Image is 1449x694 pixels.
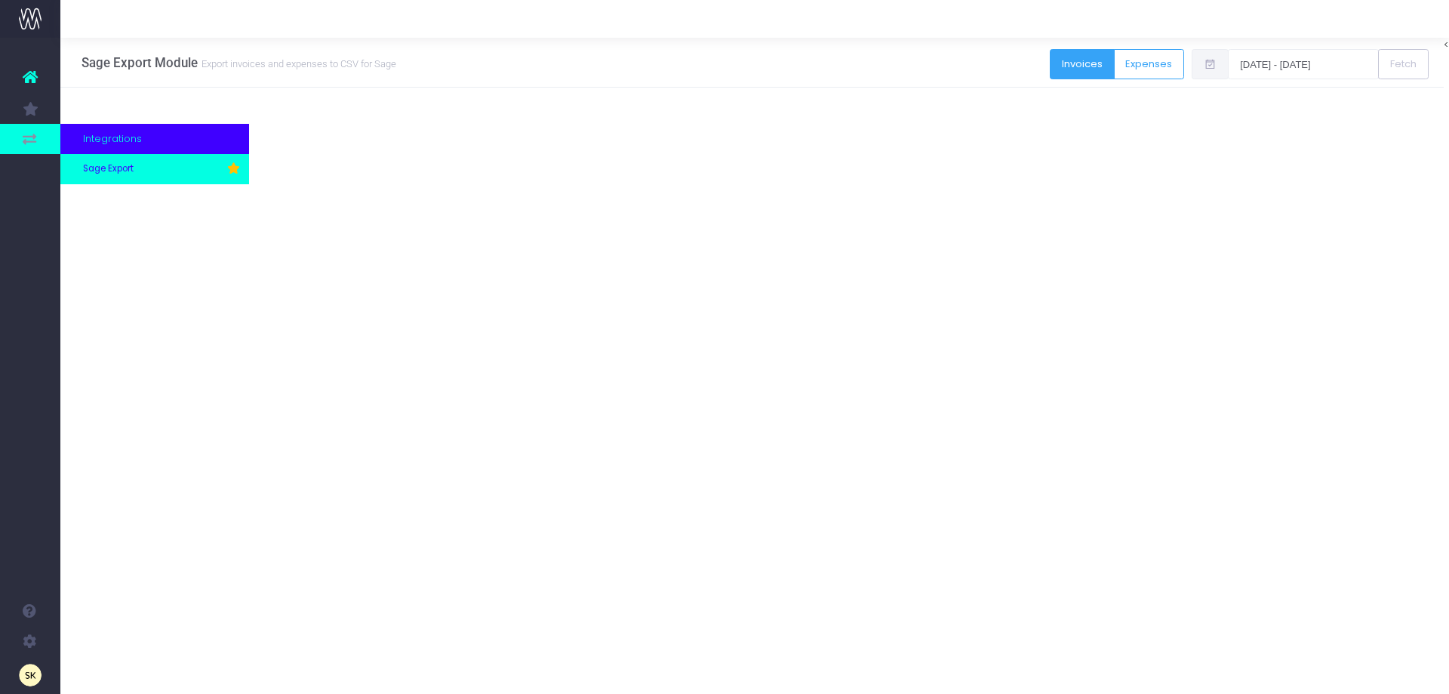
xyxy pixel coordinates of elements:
div: Button group [1050,49,1185,83]
h3: Sage Export Module [82,55,396,70]
input: Select date range [1228,49,1379,79]
a: Sage Export [60,154,249,184]
button: Expenses [1114,49,1185,79]
img: images/default_profile_image.png [19,664,42,686]
span: Sage Export [83,162,134,176]
small: Export invoices and expenses to CSV for Sage [198,55,396,70]
button: Fetch [1378,49,1429,79]
span: Integrations [83,131,142,147]
button: Invoices [1050,49,1115,79]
